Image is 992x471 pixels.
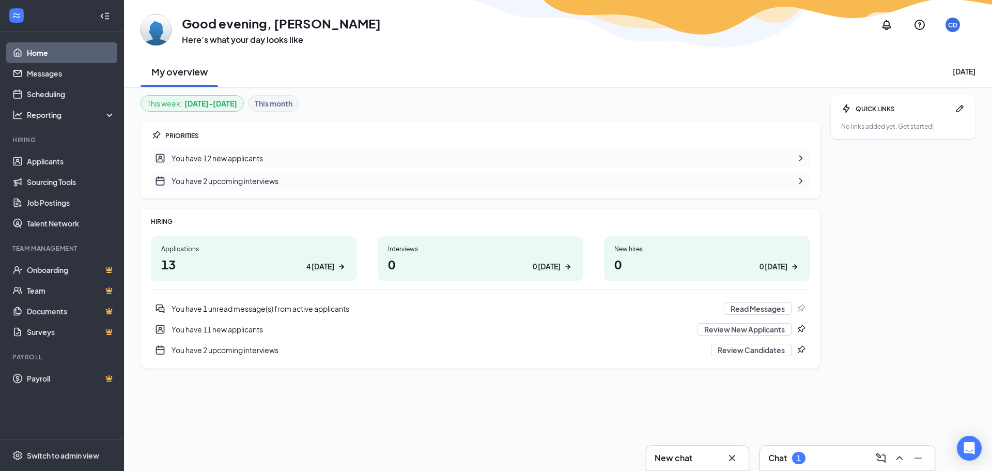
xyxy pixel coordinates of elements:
svg: QuestionInfo [913,19,926,31]
a: Applicants [27,151,115,172]
div: CD [948,21,957,29]
a: DoubleChatActiveYou have 1 unread message(s) from active applicantsRead MessagesPin [151,298,810,319]
svg: Notifications [880,19,893,31]
div: QUICK LINKS [856,104,951,113]
a: OnboardingCrown [27,260,115,280]
svg: Pin [796,303,806,314]
div: PRIORITIES [165,131,810,140]
a: New hires00 [DATE]ArrowRight [604,236,810,281]
div: Applications [161,245,347,253]
div: Interviews [388,245,574,253]
div: Open Intercom Messenger [957,436,982,461]
a: Applications134 [DATE]ArrowRight [151,236,357,281]
h1: Good evening, [PERSON_NAME] [182,14,381,32]
div: [DATE] [953,66,975,77]
svg: Pin [151,130,161,141]
svg: UserEntity [155,153,165,163]
div: Hiring [12,135,113,144]
h3: New chat [655,452,692,464]
div: You have 2 upcoming interviews [151,172,810,190]
a: DocumentsCrown [27,301,115,322]
div: Reporting [27,110,116,120]
svg: Analysis [12,110,23,120]
a: Scheduling [27,84,115,104]
h3: Here’s what your day looks like [182,34,381,45]
b: [DATE] - [DATE] [184,98,237,109]
button: Cross [724,450,740,466]
svg: Minimize [912,452,924,464]
svg: UserEntity [155,324,165,335]
div: You have 1 unread message(s) from active applicants [151,298,810,319]
button: Read Messages [724,302,792,315]
svg: Settings [12,450,23,461]
svg: ArrowRight [563,262,573,272]
svg: ArrowRight [336,262,347,272]
svg: ArrowRight [789,262,800,272]
a: SurveysCrown [27,322,115,342]
a: UserEntityYou have 11 new applicantsReview New ApplicantsPin [151,319,810,340]
div: Team Management [12,244,113,253]
h3: Chat [768,452,787,464]
svg: Collapse [100,11,110,21]
div: Switch to admin view [27,450,99,461]
a: CalendarNewYou have 2 upcoming interviewsReview CandidatesPin [151,340,810,360]
b: This month [255,98,292,109]
div: You have 2 upcoming interviews [172,176,789,186]
svg: ComposeMessage [875,452,887,464]
svg: Pen [955,103,965,114]
svg: WorkstreamLogo [11,10,22,21]
a: Sourcing Tools [27,172,115,192]
div: 1 [797,454,801,463]
div: You have 11 new applicants [172,324,691,335]
a: Messages [27,63,115,84]
div: 4 [DATE] [306,261,334,272]
div: You have 2 upcoming interviews [151,340,810,360]
a: Job Postings [27,192,115,213]
button: ComposeMessage [873,450,889,466]
button: Review New Applicants [698,323,792,336]
div: New hires [614,245,800,253]
div: You have 1 unread message(s) from active applicants [172,303,718,314]
svg: Pin [796,345,806,355]
svg: ChevronRight [796,176,806,186]
img: Cleopatra DeLeon [141,14,172,45]
a: TeamCrown [27,280,115,301]
h1: 0 [614,255,800,273]
button: ChevronUp [891,450,908,466]
button: Review Candidates [711,344,792,356]
svg: CalendarNew [155,176,165,186]
div: You have 11 new applicants [151,319,810,340]
div: You have 2 upcoming interviews [172,345,705,355]
svg: Bolt [841,103,851,114]
svg: ChevronUp [893,452,906,464]
div: 0 [DATE] [760,261,787,272]
svg: CalendarNew [155,345,165,355]
svg: Pin [796,324,806,335]
div: You have 12 new applicants [172,153,789,163]
div: Payroll [12,353,113,361]
a: Interviews00 [DATE]ArrowRight [378,236,584,281]
div: No links added yet. Get started! [841,122,965,131]
a: Home [27,42,115,63]
a: Talent Network [27,213,115,234]
div: This week : [147,98,237,109]
a: UserEntityYou have 12 new applicantsChevronRight [151,149,810,168]
a: CalendarNewYou have 2 upcoming interviewsChevronRight [151,172,810,190]
svg: Cross [726,452,738,464]
h1: 13 [161,255,347,273]
div: 0 [DATE] [533,261,561,272]
svg: DoubleChatActive [155,303,165,314]
div: You have 12 new applicants [151,149,810,168]
svg: ChevronRight [796,153,806,163]
div: HIRING [151,217,810,226]
h1: 0 [388,255,574,273]
h2: My overview [151,65,208,78]
button: Minimize [910,450,926,466]
a: PayrollCrown [27,368,115,389]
